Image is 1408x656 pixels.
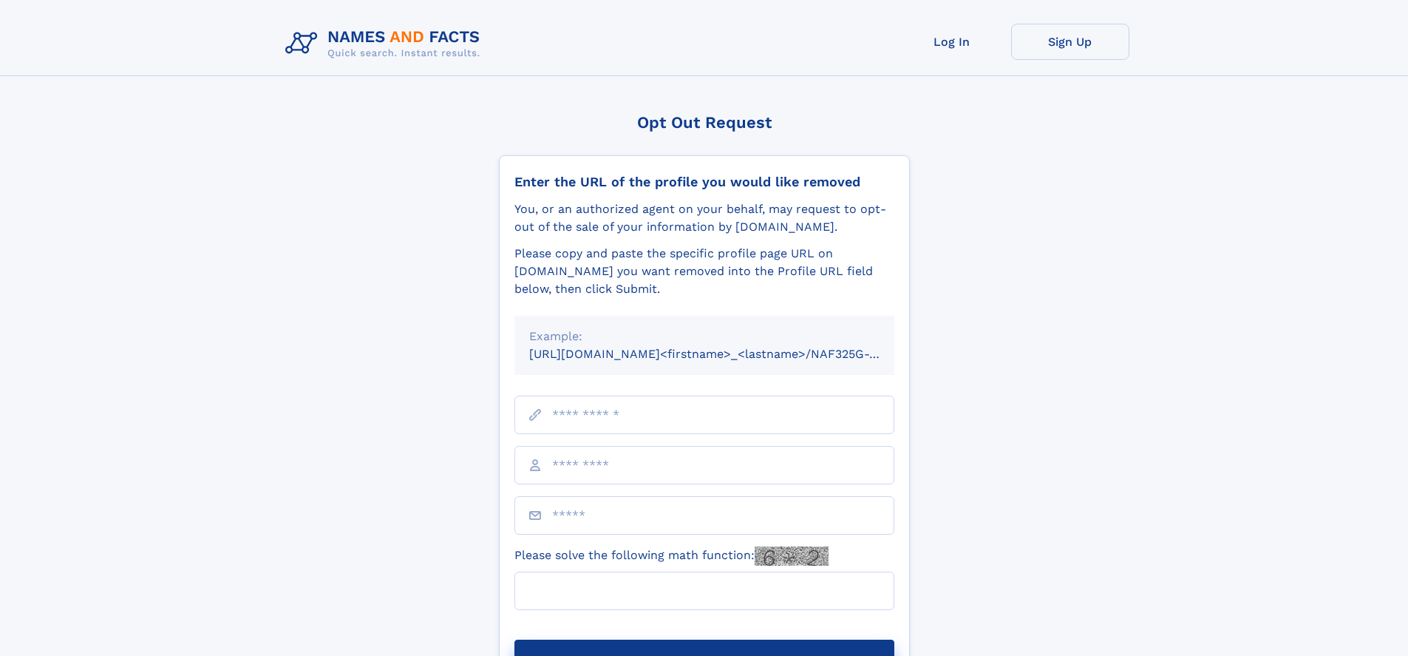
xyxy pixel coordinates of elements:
[514,200,894,236] div: You, or an authorized agent on your behalf, may request to opt-out of the sale of your informatio...
[514,174,894,190] div: Enter the URL of the profile you would like removed
[893,24,1011,60] a: Log In
[514,547,829,566] label: Please solve the following math function:
[514,245,894,298] div: Please copy and paste the specific profile page URL on [DOMAIN_NAME] you want removed into the Pr...
[529,328,880,345] div: Example:
[529,347,922,361] small: [URL][DOMAIN_NAME]<firstname>_<lastname>/NAF325G-xxxxxxxx
[1011,24,1129,60] a: Sign Up
[499,113,910,132] div: Opt Out Request
[279,24,492,64] img: Logo Names and Facts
